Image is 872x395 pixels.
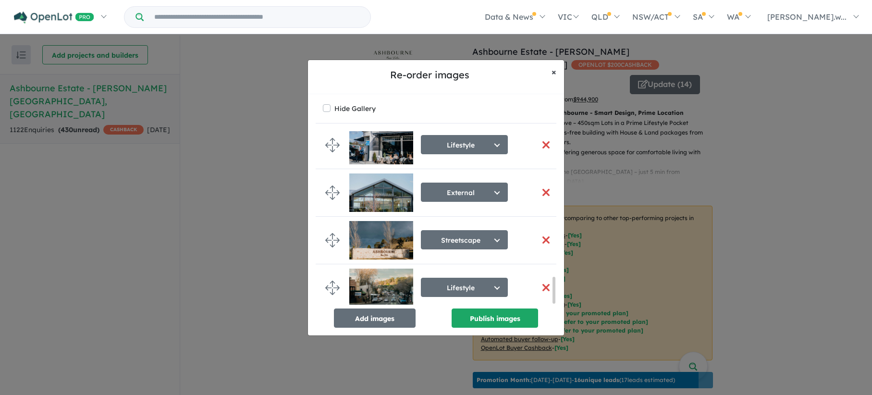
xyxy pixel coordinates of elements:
img: Openlot PRO Logo White [14,12,94,24]
button: Lifestyle [421,135,508,154]
button: Publish images [452,309,538,328]
img: Ashbourne%20Estate%20-%20Moss%20Vale___1722222367_2.jpg [349,221,413,259]
img: drag.svg [325,138,340,152]
label: Hide Gallery [334,102,376,115]
img: Ashbourne%20Estate%20-%20Moss%20Vale___1722222367_1.jpg [349,173,413,212]
span: [PERSON_NAME].w... [767,12,847,22]
img: drag.svg [325,233,340,247]
button: Lifestyle [421,278,508,297]
h5: Re-order images [316,68,544,82]
img: Ashbourne%20Estate%20-%20Moss%20Vale___1722222368.jpg [349,269,413,307]
img: Ashbourne%20Estate%20-%20Moss%20Vale___1722222367_0.jpg [349,126,413,164]
img: drag.svg [325,281,340,295]
button: External [421,183,508,202]
button: Streetscape [421,230,508,249]
button: Add images [334,309,416,328]
input: Try estate name, suburb, builder or developer [146,7,368,27]
span: × [552,66,556,77]
img: drag.svg [325,185,340,200]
